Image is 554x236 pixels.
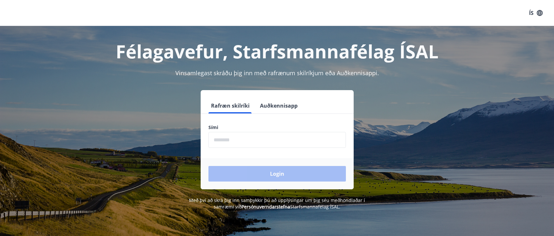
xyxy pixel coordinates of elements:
[257,98,300,113] button: Auðkennisapp
[208,124,346,131] label: Sími
[175,69,379,77] span: Vinsamlegast skráðu þig inn með rafrænum skilríkjum eða Auðkennisappi.
[242,204,290,210] a: Persónuverndarstefna
[189,197,365,210] span: Með því að skrá þig inn samþykkir þú að upplýsingar um þig séu meðhöndlaðar í samræmi við Starfsm...
[208,98,252,113] button: Rafræn skilríki
[52,39,503,64] h1: Félagavefur, Starfsmannafélag ÍSAL
[525,7,546,19] button: ÍS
